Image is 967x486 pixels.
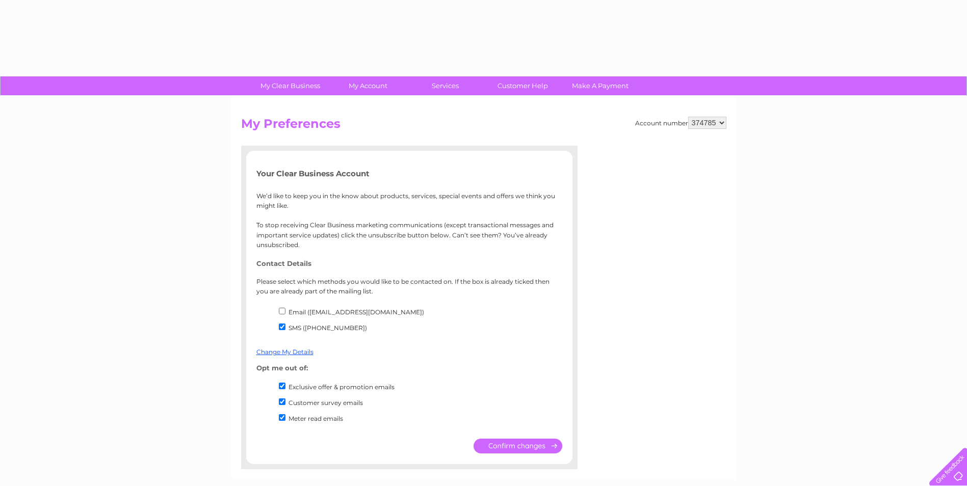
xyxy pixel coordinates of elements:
[256,260,562,267] h4: Contact Details
[289,415,343,422] label: Meter read emails
[256,169,562,178] h5: Your Clear Business Account
[403,76,487,95] a: Services
[248,76,332,95] a: My Clear Business
[635,117,726,129] div: Account number
[256,277,562,296] p: Please select which methods you would like to be contacted on. If the box is already ticked then ...
[558,76,642,95] a: Make A Payment
[289,324,367,332] label: SMS ([PHONE_NUMBER])
[289,308,424,316] label: Email ([EMAIL_ADDRESS][DOMAIN_NAME])
[256,348,313,356] a: Change My Details
[256,364,562,372] h4: Opt me out of:
[241,117,726,136] h2: My Preferences
[289,399,363,407] label: Customer survey emails
[256,191,562,250] p: We’d like to keep you in the know about products, services, special events and offers we think yo...
[481,76,565,95] a: Customer Help
[474,439,562,453] input: Submit
[289,383,395,391] label: Exclusive offer & promotion emails
[326,76,410,95] a: My Account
